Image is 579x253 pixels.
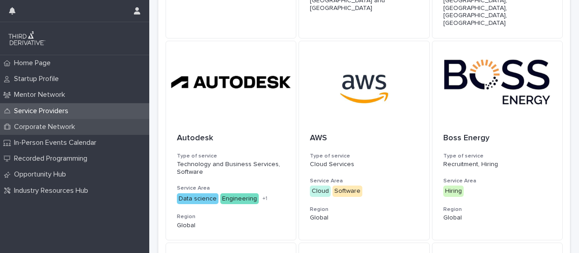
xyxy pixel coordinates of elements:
p: Opportunity Hub [10,170,73,179]
h3: Service Area [310,177,418,185]
a: AutodeskType of serviceTechnology and Business Services, SoftwareService AreaData scienceEngineer... [166,41,296,240]
div: Cloud [310,186,331,197]
p: Home Page [10,59,58,67]
p: In-Person Events Calendar [10,138,104,147]
div: Hiring [443,186,464,197]
h3: Type of service [177,153,285,160]
h3: Region [177,213,285,220]
p: Recorded Programming [10,154,95,163]
h3: Region [310,206,418,213]
p: Global [443,214,551,222]
h3: Type of service [310,153,418,160]
p: Cloud Services [310,161,418,168]
a: Boss EnergyType of serviceRecruitment, HiringService AreaHiringRegionGlobal [432,41,563,240]
h3: Region [443,206,551,213]
p: Industry Resources Hub [10,186,95,195]
p: Recruitment, Hiring [443,161,551,168]
div: Software [332,186,362,197]
p: Global [310,214,418,222]
div: Data science [177,193,218,205]
h3: Type of service [443,153,551,160]
p: Mentor Network [10,91,72,99]
p: Boss Energy [443,134,551,143]
p: Technology and Business Services, Software [177,161,285,176]
p: Global [177,222,285,229]
p: Corporate Network [10,123,82,131]
h3: Service Area [177,185,285,192]
p: Autodesk [177,134,285,143]
span: + 1 [262,196,267,201]
div: Engineering [220,193,259,205]
h3: Service Area [443,177,551,185]
img: q0dI35fxT46jIlCv2fcp [7,29,47,48]
a: AWSType of serviceCloud ServicesService AreaCloudSoftwareRegionGlobal [299,41,429,240]
p: AWS [310,134,418,143]
p: Startup Profile [10,75,66,83]
p: Service Providers [10,107,76,115]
